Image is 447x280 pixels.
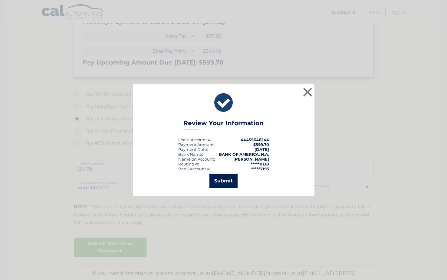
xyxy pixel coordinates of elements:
h3: Review Your Information [183,119,264,130]
div: Name on Account: [178,157,215,162]
strong: 44455646244 [241,137,269,142]
strong: BANK OF AMERICA, N.A. [219,152,269,157]
span: Payment Date [178,147,207,152]
div: Lease Account #: [178,137,212,142]
button: Submit [209,174,238,188]
div: Bank Account #: [178,166,211,171]
div: Bank Name: [178,152,203,157]
div: Routing #: [178,162,199,166]
button: × [302,86,314,98]
span: [DATE] [255,147,269,152]
div: : [178,147,208,152]
strong: [PERSON_NAME] [233,157,269,162]
span: $599.70 [253,142,269,147]
div: Payment Amount: [178,142,215,147]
